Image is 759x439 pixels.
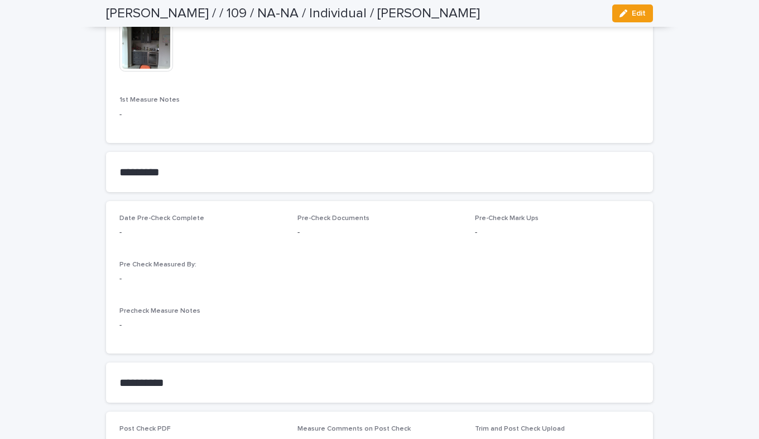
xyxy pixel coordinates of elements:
button: Edit [612,4,653,22]
span: Pre-Check Mark Ups [475,215,539,222]
span: Precheck Measure Notes [119,308,200,314]
p: - [297,227,462,238]
p: - [119,319,640,331]
span: Edit [632,9,646,17]
p: - [475,227,640,238]
p: - [119,273,284,285]
span: Measure Comments on Post Check [297,426,411,432]
span: 1st Measure Notes [119,97,180,103]
span: Date Pre-Check Complete [119,215,204,222]
p: - [119,227,284,238]
span: Pre-Check Documents [297,215,369,222]
h2: [PERSON_NAME] / / 109 / NA-NA / Individual / [PERSON_NAME] [106,6,480,22]
span: Pre Check Measured By: [119,261,196,268]
p: - [119,109,640,121]
span: Post Check PDF [119,426,171,432]
span: Trim and Post Check Upload [475,426,565,432]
